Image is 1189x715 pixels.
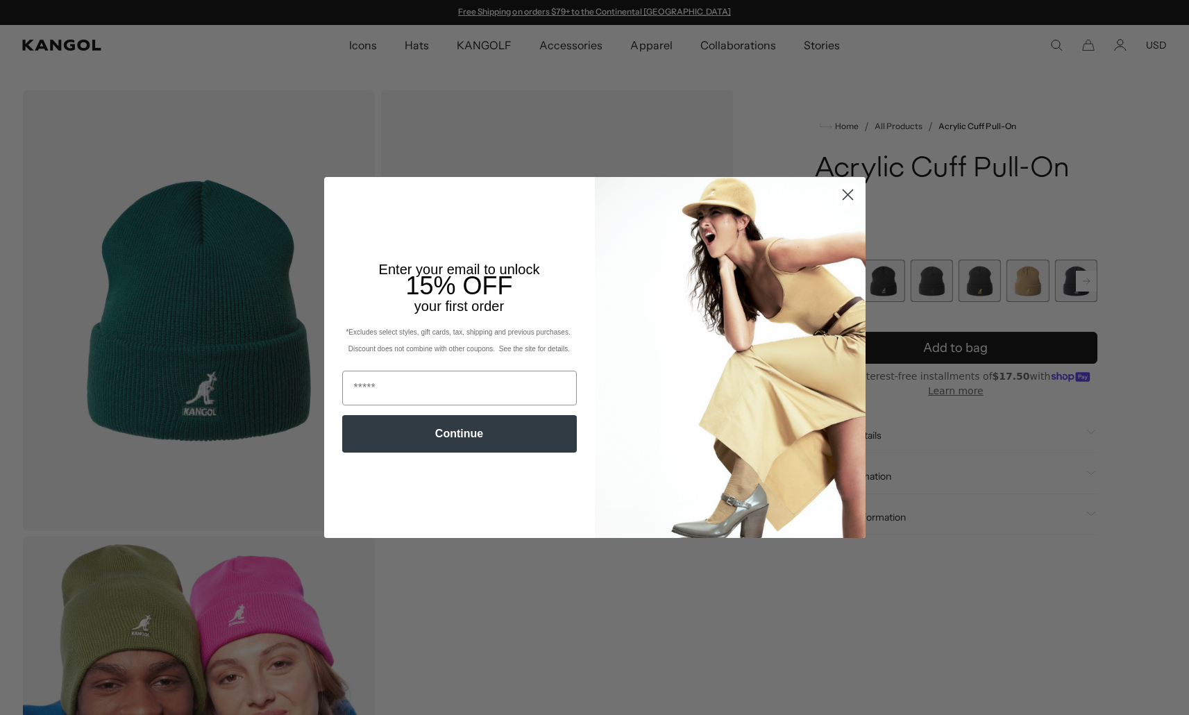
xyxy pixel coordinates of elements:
button: Continue [342,415,577,453]
input: Email [342,371,577,405]
span: your first order [414,298,504,314]
img: 93be19ad-e773-4382-80b9-c9d740c9197f.jpeg [595,177,866,538]
span: *Excludes select styles, gift cards, tax, shipping and previous purchases. Discount does not comb... [346,328,572,353]
span: Enter your email to unlock [379,262,540,277]
span: 15% OFF [405,271,512,300]
button: Close dialog [836,183,860,207]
